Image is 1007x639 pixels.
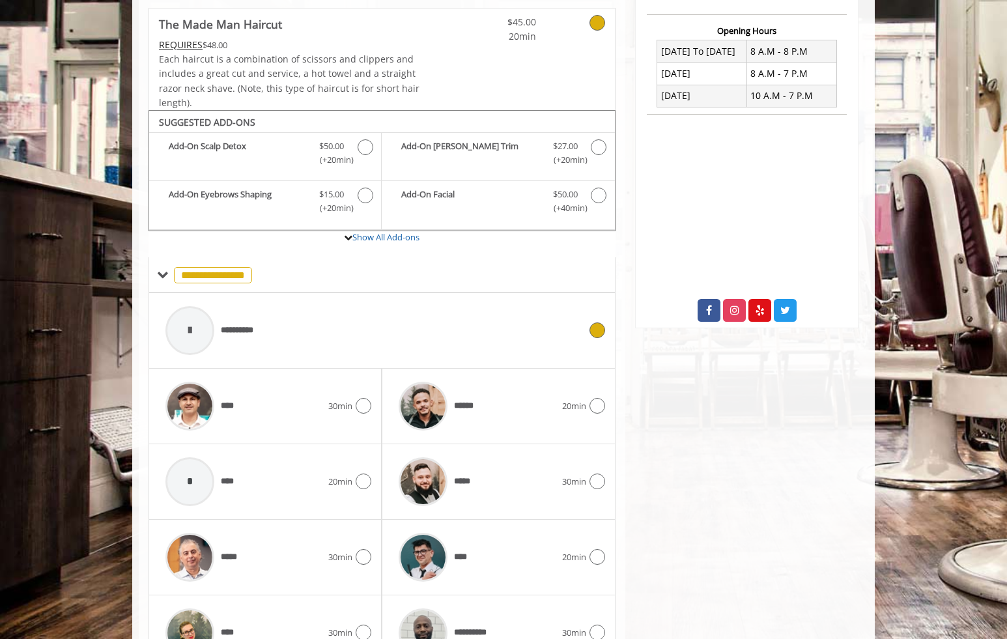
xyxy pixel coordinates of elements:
span: $27.00 [553,139,578,153]
h3: Opening Hours [647,26,847,35]
a: Show All Add-ons [352,231,419,243]
span: 20min [328,475,352,489]
label: Add-On Beard Trim [388,139,608,170]
span: 20min [562,399,586,413]
td: 10 A.M - 7 P.M [746,85,836,107]
span: $50.00 [553,188,578,201]
b: Add-On [PERSON_NAME] Trim [401,139,539,167]
td: [DATE] [657,85,747,107]
td: 8 A.M - 8 P.M [746,40,836,63]
label: Add-On Facial [388,188,608,218]
span: This service needs some Advance to be paid before we block your appointment [159,38,203,51]
span: Each haircut is a combination of scissors and clippers and includes a great cut and service, a ho... [159,53,419,109]
span: 20min [459,29,536,44]
span: (+20min ) [313,153,351,167]
span: (+40min ) [546,201,584,215]
b: Add-On Eyebrows Shaping [169,188,306,215]
b: The Made Man Haircut [159,15,282,33]
div: The Made Man Haircut Add-onS [149,110,616,231]
span: (+20min ) [313,201,351,215]
span: $45.00 [459,15,536,29]
span: 30min [328,550,352,564]
span: 30min [562,475,586,489]
b: Add-On Scalp Detox [169,139,306,167]
td: [DATE] [657,63,747,85]
span: 20min [562,550,586,564]
span: $15.00 [319,188,344,201]
span: 30min [328,399,352,413]
b: SUGGESTED ADD-ONS [159,116,255,128]
label: Add-On Eyebrows Shaping [156,188,375,218]
td: 8 A.M - 7 P.M [746,63,836,85]
label: Add-On Scalp Detox [156,139,375,170]
div: $48.00 [159,38,421,52]
span: (+20min ) [546,153,584,167]
td: [DATE] To [DATE] [657,40,747,63]
b: Add-On Facial [401,188,539,215]
span: $50.00 [319,139,344,153]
